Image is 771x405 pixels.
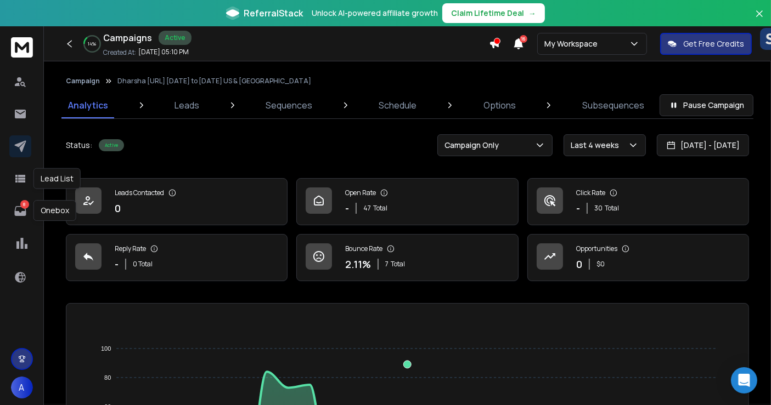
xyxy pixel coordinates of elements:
span: Total [605,204,619,213]
p: Campaign Only [444,140,503,151]
p: Status: [66,140,92,151]
button: Campaign [66,77,100,85]
p: 0 [115,201,121,216]
button: A [11,377,33,398]
a: Opportunities0$0 [527,234,749,281]
a: 8 [9,200,31,222]
p: Last 4 weeks [571,140,623,151]
p: 2.11 % [345,256,371,272]
button: Get Free Credits [660,33,752,55]
div: Onebox [33,200,76,221]
span: ReferralStack [244,7,303,20]
span: 47 [363,204,371,213]
div: Lead List [33,168,81,189]
div: Active [99,139,124,151]
a: Leads [168,92,206,118]
p: - [345,201,349,216]
span: Total [373,204,387,213]
a: Schedule [373,92,424,118]
p: 0 Total [133,260,153,269]
p: Subsequences [582,99,644,112]
p: Bounce Rate [345,244,382,253]
p: - [576,201,580,216]
p: 0 [576,256,582,272]
button: Close banner [752,7,767,33]
a: Reply Rate-0 Total [66,234,288,281]
p: My Workspace [544,38,602,49]
div: Active [159,31,192,45]
p: Leads Contacted [115,189,164,197]
p: Open Rate [345,189,376,197]
span: 7 [385,260,389,269]
h1: Campaigns [103,31,152,44]
span: Total [391,260,405,269]
a: Bounce Rate2.11%7Total [296,234,518,281]
tspan: 80 [104,374,111,381]
p: Analytics [68,99,108,112]
p: Reply Rate [115,244,146,253]
a: Analytics [61,92,115,118]
a: Leads Contacted0 [66,178,288,225]
p: Schedule [379,99,417,112]
p: - [115,256,119,272]
span: 16 [520,35,527,43]
p: $ 0 [596,260,605,269]
p: Options [483,99,516,112]
p: 8 [20,200,29,209]
button: [DATE] - [DATE] [657,134,749,156]
p: Click Rate [576,189,605,197]
p: Dharsha [URL] [DATE] to [DATE] US & [GEOGRAPHIC_DATA] [117,77,311,85]
a: Sequences [259,92,319,118]
a: Options [477,92,522,118]
p: [DATE] 05:10 PM [138,48,189,56]
p: 14 % [88,41,97,47]
p: Created At: [103,48,136,57]
a: Open Rate-47Total [296,178,518,225]
div: Open Intercom Messenger [731,367,757,393]
span: 30 [594,204,603,213]
tspan: 100 [101,345,111,352]
a: Subsequences [576,92,651,118]
p: Get Free Credits [683,38,744,49]
button: Pause Campaign [660,94,753,116]
a: Click Rate-30Total [527,178,749,225]
span: → [528,8,536,19]
p: Sequences [266,99,312,112]
p: Unlock AI-powered affiliate growth [312,8,438,19]
button: Claim Lifetime Deal→ [442,3,545,23]
p: Leads [175,99,199,112]
p: Opportunities [576,244,617,253]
